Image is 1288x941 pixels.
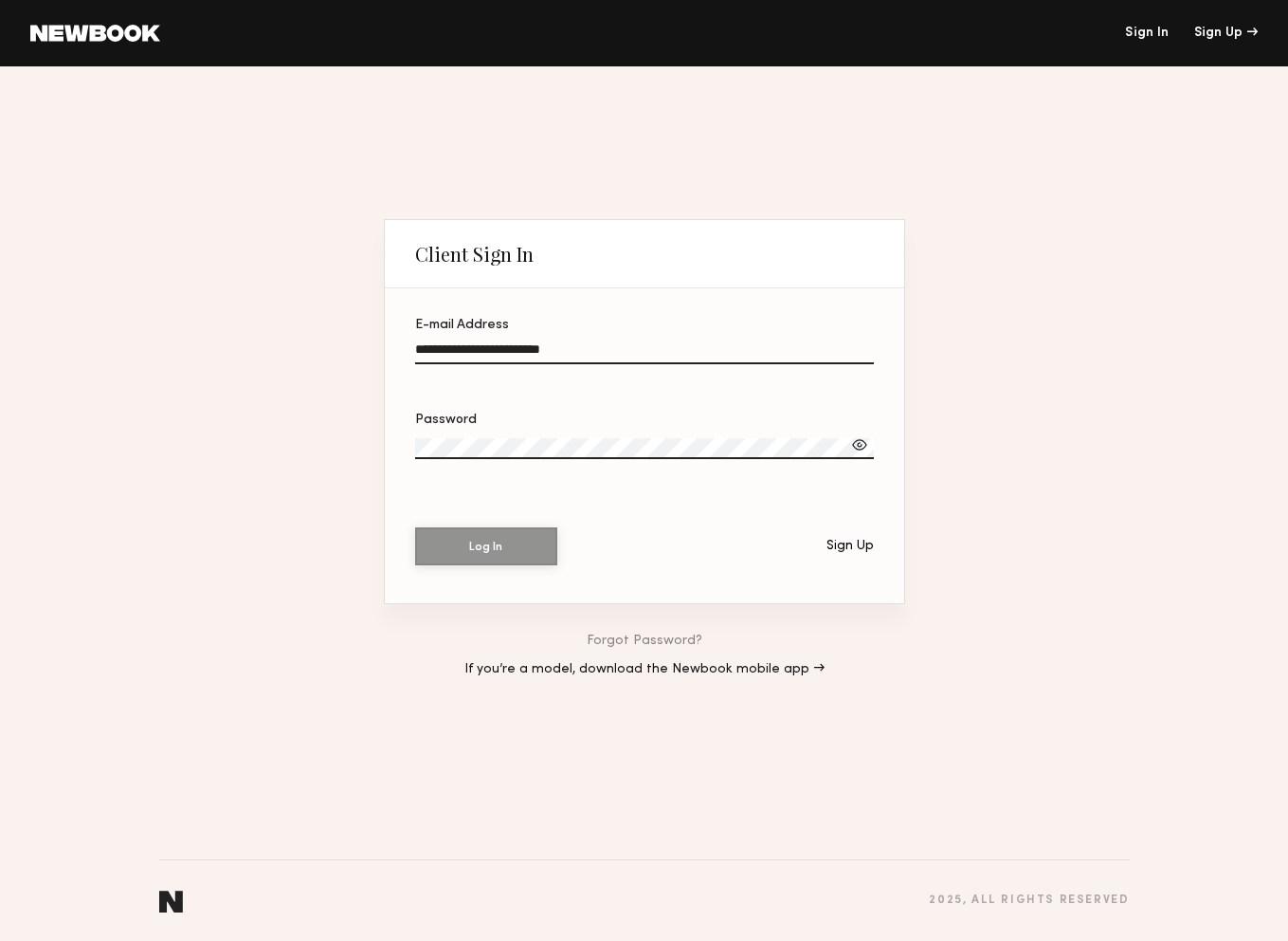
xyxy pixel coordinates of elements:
a: Sign In [1125,27,1169,40]
a: If you’re a model, download the Newbook mobile app → [464,663,825,676]
div: Sign Up [1194,27,1258,40]
input: Password [415,438,874,459]
div: E-mail Address [415,319,874,332]
div: Sign Up [826,540,874,553]
input: E-mail Address [415,342,874,364]
div: Client Sign In [415,243,534,266]
button: Log In [415,527,557,565]
a: Forgot Password? [587,635,702,648]
div: 2025 , all rights reserved [929,895,1129,907]
div: Password [415,414,874,427]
